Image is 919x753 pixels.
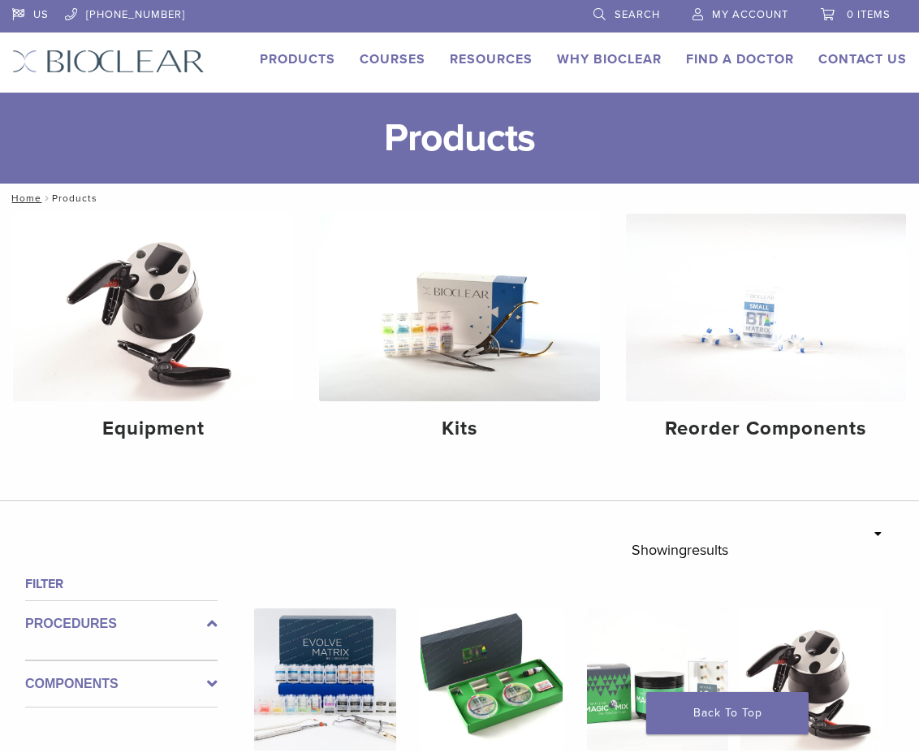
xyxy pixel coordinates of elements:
[319,214,599,454] a: Kits
[847,8,891,21] span: 0 items
[260,51,335,67] a: Products
[639,414,893,444] h4: Reorder Components
[319,214,599,401] img: Kits
[332,414,586,444] h4: Kits
[13,214,293,454] a: Equipment
[13,214,293,401] img: Equipment
[6,193,41,204] a: Home
[25,674,218,694] label: Components
[632,534,728,568] p: Showing results
[557,51,662,67] a: Why Bioclear
[587,608,729,751] img: Rockstar (RS) Polishing Kit
[254,608,396,751] img: Evolve All-in-One Kit
[626,214,906,401] img: Reorder Components
[450,51,533,67] a: Resources
[360,51,425,67] a: Courses
[712,8,788,21] span: My Account
[626,214,906,454] a: Reorder Components
[26,414,280,444] h4: Equipment
[25,574,218,594] h4: Filter
[740,608,882,751] img: HeatSync Kit
[686,51,794,67] a: Find A Doctor
[615,8,660,21] span: Search
[41,194,52,202] span: /
[25,614,218,634] label: Procedures
[421,608,563,751] img: Black Triangle (BT) Kit
[12,50,205,73] img: Bioclear
[646,692,809,734] a: Back To Top
[818,51,907,67] a: Contact Us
